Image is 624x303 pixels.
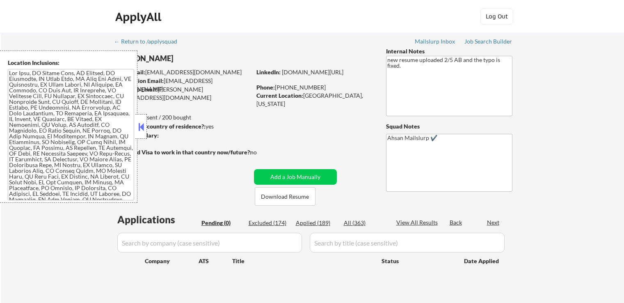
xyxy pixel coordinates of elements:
[114,123,206,130] strong: Can work in country of residence?:
[296,219,337,227] div: Applied (189)
[464,38,512,46] a: Job Search Builder
[254,169,337,185] button: Add a Job Manually
[249,219,290,227] div: Excluded (174)
[115,68,251,76] div: [EMAIL_ADDRESS][DOMAIN_NAME]
[415,38,456,46] a: Mailslurp Inbox
[282,69,343,76] a: [DOMAIN_NAME][URL]
[344,219,385,227] div: All (363)
[115,85,251,101] div: [PERSON_NAME][EMAIL_ADDRESS][DOMAIN_NAME]
[115,77,251,93] div: [EMAIL_ADDRESS][DOMAIN_NAME]
[480,8,513,25] button: Log Out
[114,113,251,122] div: 189 sent / 200 bought
[464,257,500,265] div: Date Applied
[256,69,281,76] strong: LinkedIn:
[114,122,249,131] div: yes
[386,47,512,55] div: Internal Notes
[386,122,512,131] div: Squad Notes
[256,92,373,108] div: [GEOGRAPHIC_DATA], [US_STATE]
[199,257,232,265] div: ATS
[114,39,185,44] div: ← Return to /applysquad
[117,215,199,225] div: Applications
[256,84,275,91] strong: Phone:
[117,233,302,252] input: Search by company (case sensitive)
[201,219,242,227] div: Pending (0)
[396,218,440,227] div: View All Results
[310,233,505,252] input: Search by title (case sensitive)
[256,92,303,99] strong: Current Location:
[115,149,251,156] strong: Will need Visa to work in that country now/future?:
[115,10,164,24] div: ApplyAll
[255,187,315,206] button: Download Resume
[250,148,274,156] div: no
[415,39,456,44] div: Mailslurp Inbox
[256,83,373,92] div: [PHONE_NUMBER]
[115,53,283,64] div: [PERSON_NAME]
[232,257,374,265] div: Title
[487,218,500,227] div: Next
[8,59,134,67] div: Location Inclusions:
[114,38,185,46] a: ← Return to /applysquad
[464,39,512,44] div: Job Search Builder
[145,257,199,265] div: Company
[382,253,452,268] div: Status
[450,218,463,227] div: Back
